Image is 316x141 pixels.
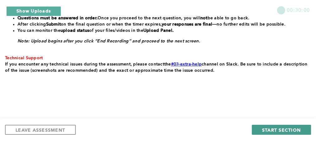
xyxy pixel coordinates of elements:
[17,39,200,43] em: Note: Upload begins after you click “End Recording” and proceed to the next screen.
[6,6,61,16] button: Show Uploads
[46,22,61,27] strong: Submit
[143,28,174,33] strong: Upload Panel.
[5,62,309,73] span: . Be sure to include a description of the issue (screenshots are recommended) and the exact or ap...
[252,125,311,135] button: START SECTION
[17,27,309,34] li: You can monitor the of your files/videos in the
[16,127,65,133] span: LEAVE ASSESSMENT
[262,127,301,133] span: START SECTION
[162,22,212,27] strong: your responses are final
[287,6,310,13] span: 00:30:00
[17,15,309,21] li: Once you proceed to the next question, you will be able to go back.
[5,56,43,60] span: Technical Support
[60,28,89,33] strong: upload status
[202,62,237,66] span: channel on Slack
[17,21,309,27] li: After clicking on the final question or when the timer expires, —no further edits will be possible.
[164,62,171,66] span: the
[5,62,164,66] span: If you encounter any technical issues during the assessment, please contact
[17,16,98,20] strong: Questions must be answered in order.
[200,16,208,20] strong: not
[5,125,76,135] button: LEAVE ASSESSMENT
[171,62,202,66] a: #03-extra-help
